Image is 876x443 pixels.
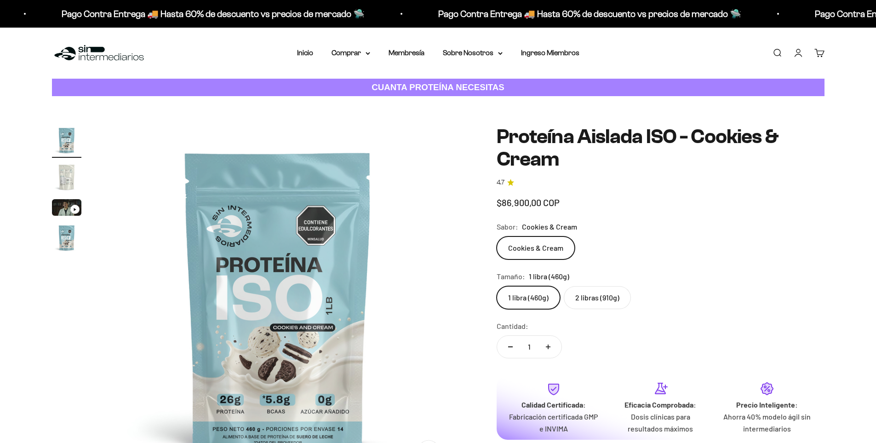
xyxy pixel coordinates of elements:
[736,400,798,409] strong: Precio Inteligente:
[521,49,579,57] a: Ingreso Miembros
[52,199,81,219] button: Ir al artículo 3
[52,162,81,195] button: Ir al artículo 2
[521,400,586,409] strong: Calidad Certificada:
[535,336,561,358] button: Aumentar cantidad
[497,336,524,358] button: Reducir cantidad
[497,126,824,170] h1: Proteína Aislada ISO - Cookies & Cream
[52,223,81,253] img: Proteína Aislada ISO - Cookies & Cream
[497,320,528,332] label: Cantidad:
[389,49,424,57] a: Membresía
[52,223,81,255] button: Ir al artículo 4
[497,178,824,188] a: 4.74.7 de 5.0 estrellas
[297,49,313,57] a: Inicio
[372,82,504,92] strong: CUANTA PROTEÍNA NECESITAS
[52,126,81,158] button: Ir al artículo 1
[529,270,569,282] span: 1 libra (460g)
[624,400,696,409] strong: Eficacia Comprobada:
[614,411,706,434] p: Dosis clínicas para resultados máximos
[43,6,346,21] p: Pago Contra Entrega 🚚 Hasta 60% de descuento vs precios de mercado 🛸
[332,47,370,59] summary: Comprar
[497,178,504,188] span: 4.7
[52,126,81,155] img: Proteína Aislada ISO - Cookies & Cream
[420,6,723,21] p: Pago Contra Entrega 🚚 Hasta 60% de descuento vs precios de mercado 🛸
[522,221,577,233] span: Cookies & Cream
[497,195,560,210] sale-price: $86.900,00 COP
[508,411,600,434] p: Fabricación certificada GMP e INVIMA
[497,221,518,233] legend: Sabor:
[497,270,525,282] legend: Tamaño:
[721,411,813,434] p: Ahorra 40% modelo ágil sin intermediarios
[443,47,503,59] summary: Sobre Nosotros
[52,79,824,97] a: CUANTA PROTEÍNA NECESITAS
[52,162,81,192] img: Proteína Aislada ISO - Cookies & Cream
